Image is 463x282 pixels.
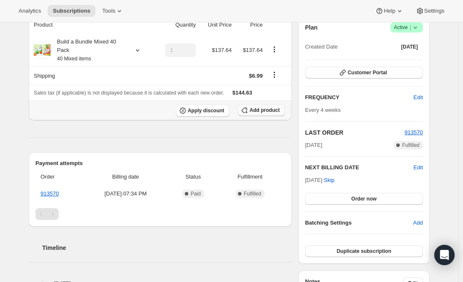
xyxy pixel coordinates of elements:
div: Build a Bundle Mixed 40 Pack [51,38,127,63]
th: Unit Price [198,16,234,34]
button: Customer Portal [305,67,423,79]
span: $137.64 [243,47,263,53]
div: Open Intercom Messenger [434,245,455,265]
span: Analytics [19,8,41,14]
span: Duplicate subscription [337,248,391,255]
th: Shipping [29,66,154,85]
span: $137.64 [212,47,232,53]
span: Add product [249,107,279,114]
span: Billing date [85,173,166,181]
th: Order [35,168,83,186]
button: Settings [411,5,449,17]
th: Quantity [154,16,198,34]
button: Apply discount [176,104,230,117]
button: Subscriptions [48,5,95,17]
span: Sales tax (if applicable) is not displayed because it is calculated with each new order. [34,90,224,96]
span: Fulfilled [244,190,261,197]
small: 40 Mixed items [57,56,91,62]
span: Status [171,173,215,181]
span: Fulfilled [402,142,420,149]
span: | [410,24,411,31]
span: Apply discount [188,107,225,114]
span: Created Date [305,43,338,51]
span: Active [394,23,420,32]
span: Customer Portal [348,69,387,76]
h2: Timeline [42,244,292,252]
button: [DATE] [396,41,423,53]
span: Skip [324,176,334,184]
span: Add [413,219,423,227]
nav: Pagination [35,208,285,220]
span: Every 4 weeks [305,107,341,113]
span: [DATE] [305,141,322,149]
span: [DATE] · 07:34 PM [85,190,166,198]
span: $144.63 [233,89,252,96]
a: 913570 [41,190,59,197]
span: $6.99 [249,73,263,79]
button: Edit [414,163,423,172]
h2: FREQUENCY [305,93,414,102]
h2: Plan [305,23,318,32]
button: Edit [409,91,428,104]
button: Skip [319,174,339,187]
h2: NEXT BILLING DATE [305,163,414,172]
button: Tools [97,5,129,17]
span: [DATE] [401,43,418,50]
button: Duplicate subscription [305,245,423,257]
span: Tools [102,8,115,14]
button: Shipping actions [268,70,281,79]
a: 913570 [405,129,423,136]
button: Add [408,216,428,230]
button: Order now [305,193,423,205]
span: Fulfillment [220,173,280,181]
span: Settings [424,8,444,14]
span: Paid [191,190,201,197]
th: Price [234,16,265,34]
h6: Batching Settings [305,219,413,227]
button: Add product [238,104,284,116]
span: Subscriptions [53,8,90,14]
button: 913570 [405,128,423,137]
button: Product actions [268,45,281,54]
button: Help [370,5,409,17]
h2: Payment attempts [35,159,285,168]
button: Analytics [14,5,46,17]
span: [DATE] · [305,177,335,183]
h2: LAST ORDER [305,128,405,137]
span: Edit [414,93,423,102]
span: Order now [351,195,376,202]
th: Product [29,16,154,34]
span: Help [384,8,395,14]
